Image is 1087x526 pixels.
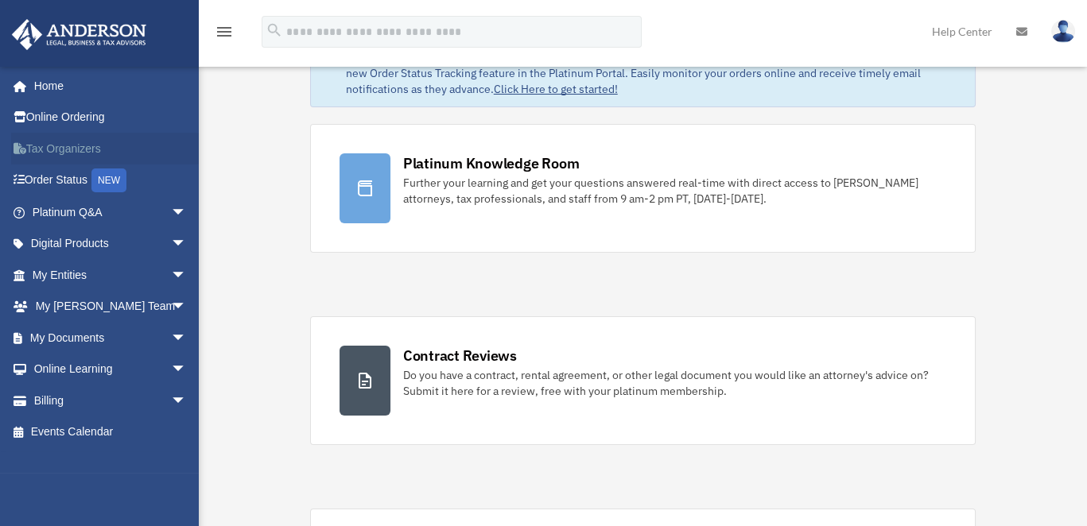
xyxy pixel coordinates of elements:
a: Platinum Q&Aarrow_drop_down [11,196,211,228]
a: My Documentsarrow_drop_down [11,322,211,354]
a: My Entitiesarrow_drop_down [11,259,211,291]
div: Further your learning and get your questions answered real-time with direct access to [PERSON_NAM... [403,175,947,207]
a: Contract Reviews Do you have a contract, rental agreement, or other legal document you would like... [310,316,976,445]
i: search [266,21,283,39]
a: Platinum Knowledge Room Further your learning and get your questions answered real-time with dire... [310,124,976,253]
div: Contract Reviews [403,346,517,365]
a: Home [11,70,203,102]
span: arrow_drop_down [171,196,203,229]
a: Billingarrow_drop_down [11,385,211,416]
a: Tax Organizers [11,133,211,164]
span: arrow_drop_down [171,259,203,292]
a: Order StatusNEW [11,164,211,197]
span: arrow_drop_down [171,228,203,261]
a: Online Ordering [11,102,211,133]
div: NEW [91,168,126,192]
span: arrow_drop_down [171,322,203,354]
span: arrow_drop_down [171,291,203,323]
div: Based on your feedback, we're thrilled to announce the launch of our new Order Status Tracking fe... [346,49,963,97]
img: User Pic [1051,20,1075,43]
a: Events Calendar [11,416,211,448]
img: Anderson Advisors Platinum Portal [7,19,151,50]
a: Online Learningarrow_drop_down [11,354,211,385]
span: arrow_drop_down [171,385,203,417]
div: Do you have a contract, rental agreement, or other legal document you would like an attorney's ad... [403,367,947,399]
div: Platinum Knowledge Room [403,153,580,173]
a: Click Here to get started! [494,82,618,96]
a: menu [215,28,234,41]
span: arrow_drop_down [171,354,203,386]
a: Digital Productsarrow_drop_down [11,228,211,260]
i: menu [215,22,234,41]
a: My [PERSON_NAME] Teamarrow_drop_down [11,291,211,323]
